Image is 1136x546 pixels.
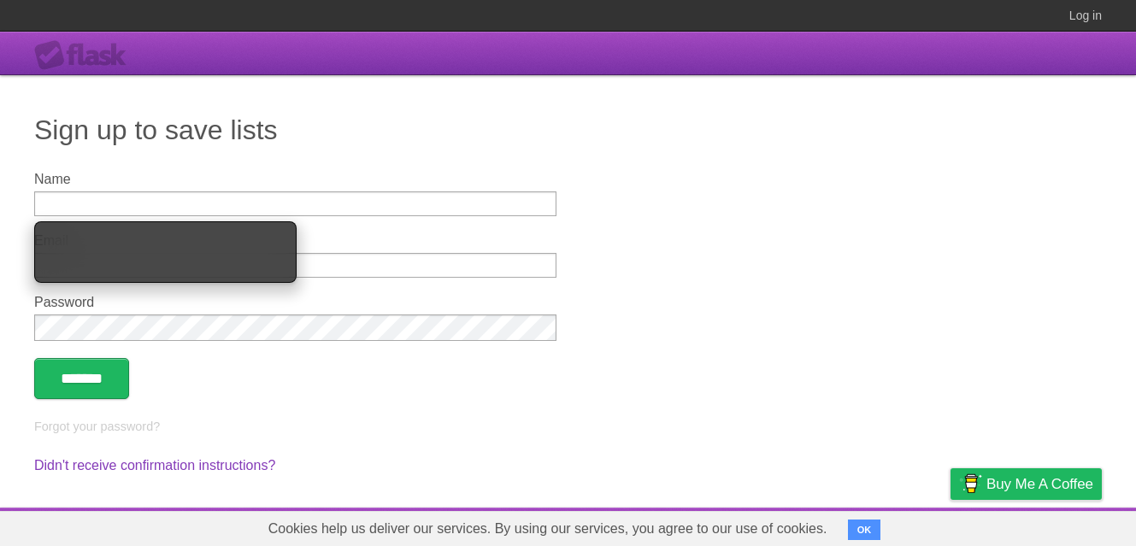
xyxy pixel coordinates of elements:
div: Flask [34,40,137,71]
button: OK [848,520,881,540]
span: Cookies help us deliver our services. By using our services, you agree to our use of cookies. [251,512,845,546]
a: Forgot your password? [34,420,160,433]
a: Buy me a coffee [951,468,1102,500]
label: Name [34,172,556,187]
a: Didn't receive confirmation instructions? [34,458,275,473]
h1: Sign up to save lists [34,109,1102,150]
img: Buy me a coffee [959,469,982,498]
span: Buy me a coffee [986,469,1093,499]
label: Password [34,295,556,310]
